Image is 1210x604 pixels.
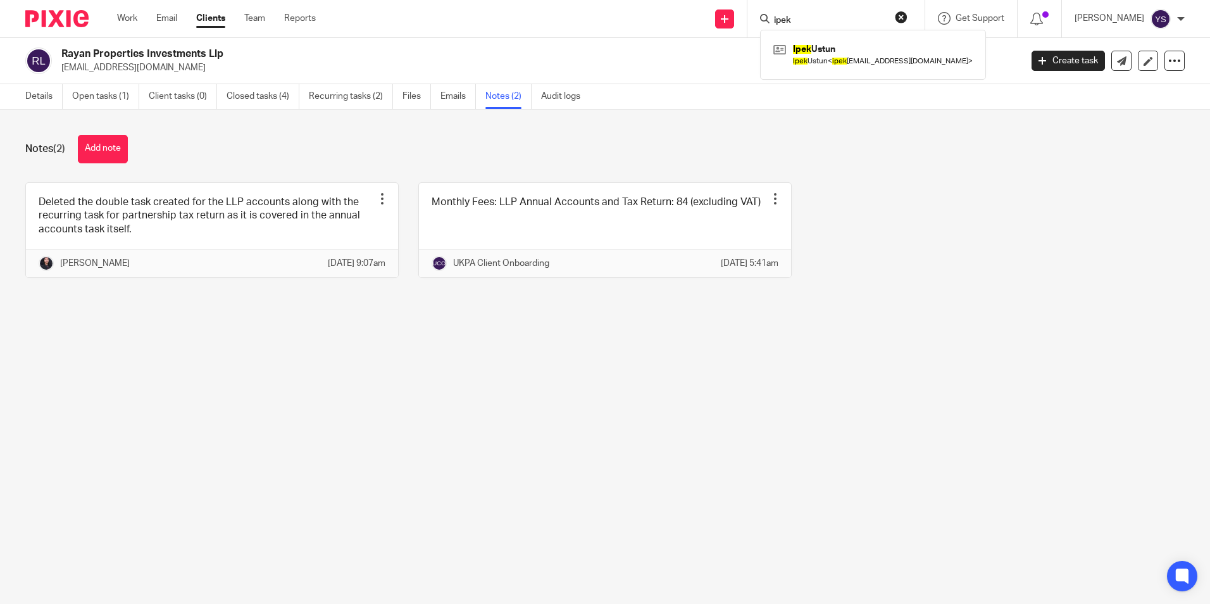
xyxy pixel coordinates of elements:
[432,256,447,271] img: svg%3E
[1151,9,1171,29] img: svg%3E
[284,12,316,25] a: Reports
[61,47,822,61] h2: Rayan Properties Investments Llp
[25,142,65,156] h1: Notes
[78,135,128,163] button: Add note
[39,256,54,271] img: MicrosoftTeams-image.jfif
[773,15,887,27] input: Search
[895,11,907,23] button: Clear
[309,84,393,109] a: Recurring tasks (2)
[328,257,385,270] p: [DATE] 9:07am
[25,84,63,109] a: Details
[117,12,137,25] a: Work
[53,144,65,154] span: (2)
[149,84,217,109] a: Client tasks (0)
[196,12,225,25] a: Clients
[453,257,549,270] p: UKPA Client Onboarding
[61,61,1013,74] p: [EMAIL_ADDRESS][DOMAIN_NAME]
[72,84,139,109] a: Open tasks (1)
[956,14,1004,23] span: Get Support
[440,84,476,109] a: Emails
[25,47,52,74] img: svg%3E
[721,257,778,270] p: [DATE] 5:41am
[1032,51,1105,71] a: Create task
[485,84,532,109] a: Notes (2)
[156,12,177,25] a: Email
[541,84,590,109] a: Audit logs
[402,84,431,109] a: Files
[1075,12,1144,25] p: [PERSON_NAME]
[25,10,89,27] img: Pixie
[244,12,265,25] a: Team
[60,257,130,270] p: [PERSON_NAME]
[227,84,299,109] a: Closed tasks (4)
